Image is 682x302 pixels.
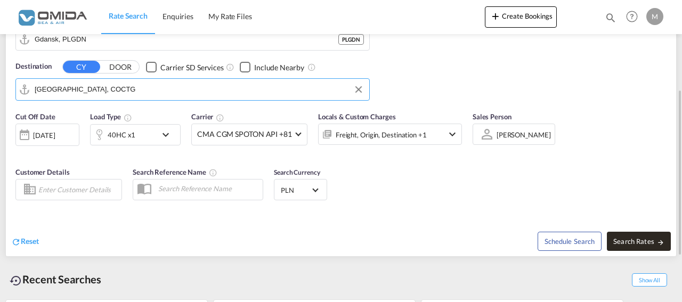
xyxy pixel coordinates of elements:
span: Enquiries [163,12,193,21]
md-input-container: Cartagena, COCTG [16,79,369,100]
span: Carrier [191,112,224,121]
div: [PERSON_NAME] [497,130,551,139]
button: Note: By default Schedule search will only considerorigin ports, destination ports and cut off da... [538,232,602,251]
md-icon: icon-backup-restore [10,274,22,287]
div: icon-magnify [605,12,616,28]
button: icon-plus 400-fgCreate Bookings [485,6,557,28]
md-icon: The selected Trucker/Carrierwill be displayed in the rate results If the rates are from another f... [216,113,224,122]
md-icon: icon-chevron-down [446,128,459,141]
div: [DATE] [15,124,79,146]
div: M [646,8,663,25]
button: Search Ratesicon-arrow-right [607,232,671,251]
md-datepicker: Select [15,145,23,159]
div: Recent Searches [5,267,105,291]
div: 40HC x1icon-chevron-down [90,124,181,145]
md-select: Sales Person: MARCIN STOPA [496,127,552,142]
button: Clear Input [351,81,367,97]
div: [DATE] [33,130,55,140]
span: Load Type [90,112,132,121]
input: Search by Port [35,31,338,47]
span: Sales Person [473,112,511,121]
md-icon: Unchecked: Search for CY (Container Yard) services for all selected carriers.Checked : Search for... [226,63,234,71]
div: PLGDN [338,34,364,45]
div: Freight Origin Destination Factory Stuffingicon-chevron-down [318,124,462,145]
span: CMA CGM SPOTON API +81 [197,129,292,140]
div: Carrier SD Services [160,62,224,73]
span: Locals & Custom Charges [318,112,396,121]
md-select: Select Currency: zł PLNPoland Zloty [280,182,321,198]
span: Rate Search [109,11,148,20]
input: Enter Customer Details [38,182,118,198]
md-icon: icon-arrow-right [657,239,664,246]
span: PLN [281,185,311,195]
div: icon-refreshReset [11,236,39,248]
span: Search Reference Name [133,168,217,176]
input: Search by Port [35,81,364,97]
md-icon: Your search will be saved by the below given name [209,168,217,177]
md-icon: icon-chevron-down [159,128,177,141]
md-checkbox: Checkbox No Ink [240,61,304,72]
div: 40HC x1 [108,127,135,142]
md-checkbox: Checkbox No Ink [146,61,224,72]
md-input-container: Gdansk, PLGDN [16,29,369,50]
div: Include Nearby [254,62,304,73]
md-icon: icon-magnify [605,12,616,23]
md-icon: Unchecked: Ignores neighbouring ports when fetching rates.Checked : Includes neighbouring ports w... [307,63,316,71]
span: My Rate Files [208,12,252,21]
div: Help [623,7,646,27]
span: Destination [15,61,52,72]
input: Search Reference Name [153,181,263,197]
span: Customer Details [15,168,69,176]
span: Search Currency [274,168,320,176]
md-icon: icon-information-outline [124,113,132,122]
div: Freight Origin Destination Factory Stuffing [336,127,427,142]
span: Search Rates [613,237,664,246]
span: Show All [632,273,667,287]
md-icon: icon-refresh [11,237,21,247]
button: DOOR [102,61,139,73]
span: Help [623,7,641,26]
span: Cut Off Date [15,112,55,121]
img: 459c566038e111ed959c4fc4f0a4b274.png [16,5,88,29]
span: Reset [21,236,39,246]
button: CY [63,61,100,73]
md-icon: icon-plus 400-fg [489,10,502,22]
